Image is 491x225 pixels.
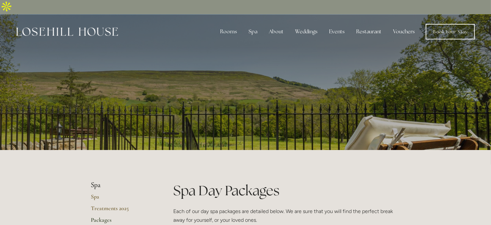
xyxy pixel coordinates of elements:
a: Treatments 2025 [91,205,153,216]
a: Book Your Stay [426,24,475,39]
h1: Spa Day Packages [174,181,400,200]
div: Rooms [215,25,242,38]
li: Spa [91,181,153,189]
div: Restaurant [351,25,387,38]
img: Losehill House [16,27,118,36]
div: About [264,25,289,38]
div: Events [324,25,350,38]
a: Vouchers [388,25,420,38]
div: Weddings [290,25,323,38]
p: Each of our day spa packages are detailed below. We are sure that you will find the perfect break... [174,207,400,224]
div: Spa [243,25,262,38]
a: Spa [91,193,153,205]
